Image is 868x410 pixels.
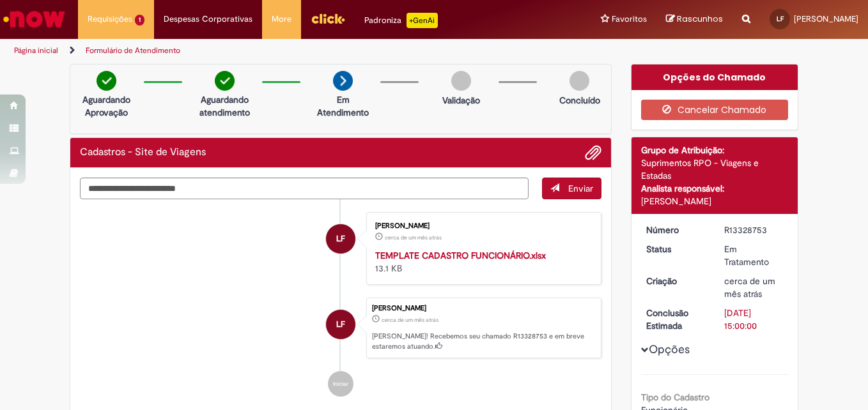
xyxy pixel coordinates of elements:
span: LF [336,224,345,254]
img: arrow-next.png [333,71,353,91]
time: 28/07/2025 12:15:03 [382,316,438,324]
ul: Histórico de tíquete [80,199,601,410]
button: Adicionar anexos [585,144,601,161]
div: [DATE] 15:00:00 [724,307,784,332]
div: [PERSON_NAME] [375,222,588,230]
img: ServiceNow [1,6,67,32]
ul: Trilhas de página [10,39,569,63]
div: Leandro Augusto Ferreira [326,224,355,254]
p: Concluído [559,94,600,107]
span: cerca de um mês atrás [382,316,438,324]
div: [PERSON_NAME] [372,305,594,312]
div: Opções do Chamado [632,65,798,90]
a: TEMPLATE CADASTRO FUNCIONÁRIO.xlsx [375,250,546,261]
span: 1 [135,15,144,26]
h2: Cadastros - Site de Viagens Histórico de tíquete [80,147,206,158]
p: Em Atendimento [312,93,374,119]
span: [PERSON_NAME] [794,13,858,24]
dt: Número [637,224,715,236]
span: LF [777,15,784,23]
span: Despesas Corporativas [164,13,252,26]
dt: Status [637,243,715,255]
span: cerca de um mês atrás [724,275,775,300]
a: Rascunhos [666,13,723,26]
div: Leandro Augusto Ferreira [326,310,355,339]
span: Rascunhos [677,13,723,25]
img: check-circle-green.png [215,71,235,91]
div: Suprimentos RPO - Viagens e Estadas [641,156,789,182]
span: LF [336,309,345,340]
button: Cancelar Chamado [641,100,789,120]
li: Leandro Augusto Ferreira [80,298,601,359]
dt: Criação [637,275,715,287]
span: Enviar [568,183,593,194]
img: img-circle-grey.png [570,71,589,91]
div: Em Tratamento [724,243,784,268]
p: Aguardando atendimento [194,93,256,119]
span: Favoritos [612,13,647,26]
div: Padroniza [364,13,438,28]
b: Tipo do Cadastro [641,391,709,403]
p: [PERSON_NAME]! Recebemos seu chamado R13328753 e em breve estaremos atuando. [372,331,594,351]
span: cerca de um mês atrás [385,234,442,241]
img: check-circle-green.png [97,71,116,91]
p: +GenAi [407,13,438,28]
textarea: Digite sua mensagem aqui... [80,178,529,199]
span: Requisições [88,13,132,26]
a: Formulário de Atendimento [86,45,180,56]
button: Enviar [542,178,601,199]
span: More [272,13,291,26]
a: Página inicial [14,45,58,56]
p: Validação [442,94,480,107]
div: 28/07/2025 12:15:03 [724,275,784,300]
img: click_logo_yellow_360x200.png [311,9,345,28]
time: 28/07/2025 12:14:50 [385,234,442,241]
div: 13.1 KB [375,249,588,275]
div: [PERSON_NAME] [641,195,789,208]
p: Aguardando Aprovação [75,93,137,119]
time: 28/07/2025 12:15:03 [724,275,775,300]
div: Grupo de Atribuição: [641,144,789,156]
dt: Conclusão Estimada [637,307,715,332]
img: img-circle-grey.png [451,71,471,91]
div: Analista responsável: [641,182,789,195]
div: R13328753 [724,224,784,236]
